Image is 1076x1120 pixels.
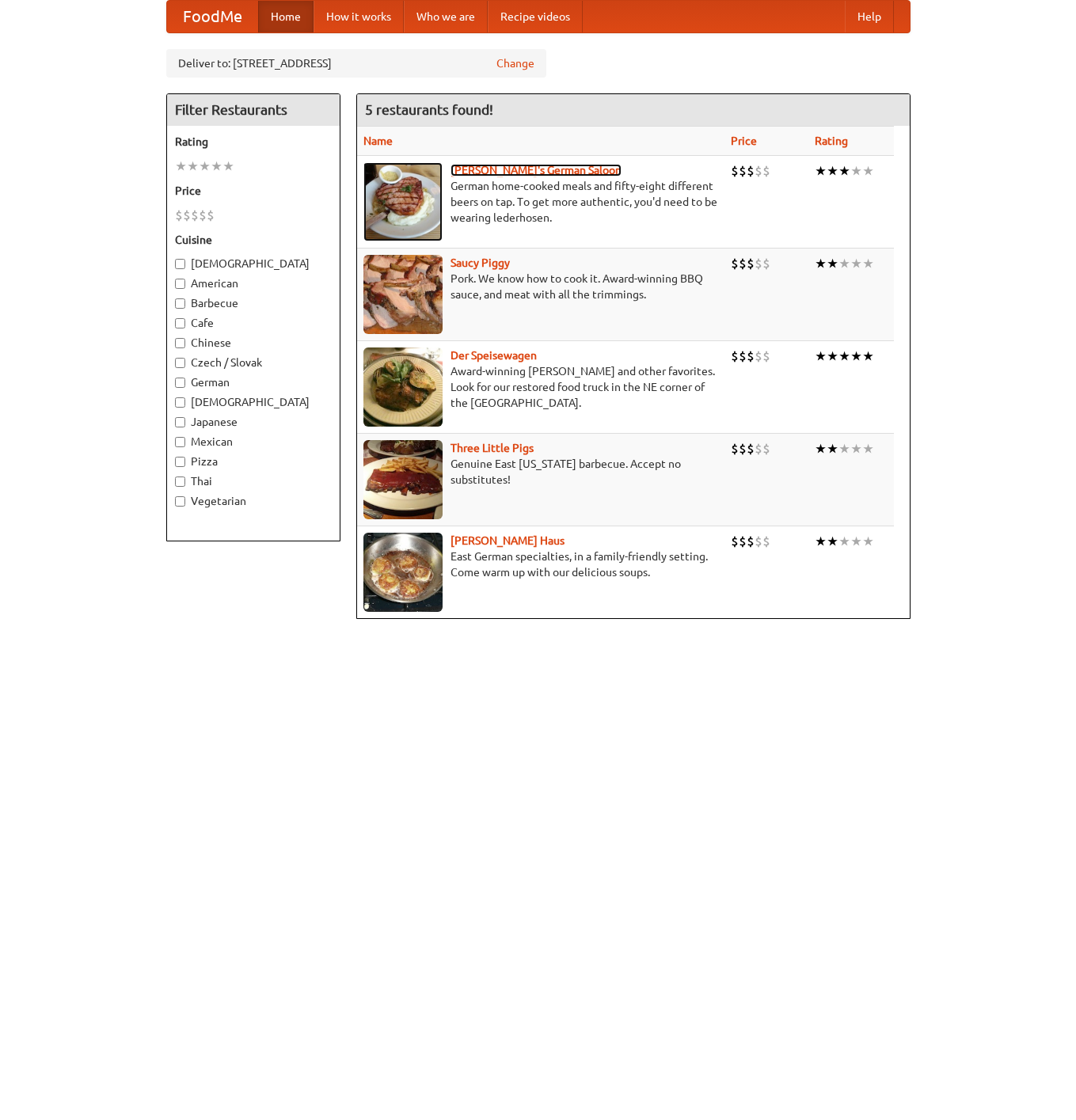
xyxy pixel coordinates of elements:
li: ★ [222,158,234,175]
li: ★ [827,533,838,550]
p: Award-winning [PERSON_NAME] and other favorites. Look for our restored food truck in the NE corne... [363,363,718,411]
a: Recipe videos [488,1,583,32]
p: Genuine East [US_STATE] barbecue. Accept no substitutes! [363,456,718,488]
li: $ [755,255,762,272]
input: [DEMOGRAPHIC_DATA] [175,259,185,269]
li: $ [762,440,770,457]
li: ★ [850,440,862,457]
li: $ [739,440,747,457]
li: ★ [211,158,222,175]
li: $ [207,207,215,224]
input: Japanese [175,417,185,427]
a: Three Little Pigs [451,442,534,454]
input: Czech / Slovak [175,358,185,368]
a: [PERSON_NAME] Haus [451,534,565,547]
a: How it works [314,1,404,32]
h5: Rating [175,134,332,150]
li: ★ [862,440,874,457]
li: ★ [815,440,827,457]
li: ★ [838,162,850,180]
label: German [175,374,332,390]
input: American [175,279,185,289]
li: ★ [815,255,827,272]
li: ★ [850,255,862,272]
li: $ [175,207,183,224]
li: $ [183,207,191,224]
p: Pork. We know how to cook it. Award-winning BBQ sauce, and meat with all the trimmings. [363,271,718,302]
li: $ [199,207,207,224]
p: German home-cooked meals and fifty-eight different beers on tap. To get more authentic, you'd nee... [363,178,718,226]
li: $ [755,162,762,180]
li: ★ [827,162,838,180]
label: [DEMOGRAPHIC_DATA] [175,256,332,271]
input: German [175,378,185,388]
li: ★ [815,162,827,180]
li: ★ [862,533,874,550]
img: saucy.jpg [363,255,443,334]
li: $ [755,533,762,550]
li: $ [762,347,770,365]
li: ★ [862,255,874,272]
img: speisewagen.jpg [363,347,443,427]
input: Cafe [175,318,185,328]
p: East German specialties, in a family-friendly setting. Come warm up with our delicious soups. [363,549,718,580]
li: ★ [850,162,862,180]
a: Saucy Piggy [451,256,510,269]
ng-pluralize: 5 restaurants found! [365,102,493,117]
li: $ [731,347,739,365]
label: American [175,275,332,291]
a: Change [496,55,534,71]
li: $ [191,207,199,224]
li: $ [731,162,739,180]
label: Pizza [175,454,332,469]
li: ★ [815,347,827,365]
li: $ [747,347,755,365]
label: Vegetarian [175,493,332,509]
label: Cafe [175,315,332,331]
img: kohlhaus.jpg [363,533,443,612]
label: Thai [175,473,332,489]
input: Barbecue [175,298,185,309]
li: $ [755,347,762,365]
div: Deliver to: [STREET_ADDRESS] [166,49,546,78]
a: Home [258,1,314,32]
a: [PERSON_NAME]'s German Saloon [451,164,622,177]
li: ★ [199,158,211,175]
li: ★ [850,533,862,550]
li: $ [755,440,762,457]
input: Thai [175,476,185,487]
input: Pizza [175,457,185,467]
li: ★ [838,347,850,365]
input: [DEMOGRAPHIC_DATA] [175,397,185,408]
li: ★ [827,347,838,365]
li: ★ [838,533,850,550]
a: FoodMe [167,1,258,32]
label: Chinese [175,335,332,351]
li: $ [762,255,770,272]
a: Der Speisewagen [451,349,537,362]
li: ★ [838,440,850,457]
li: $ [731,533,739,550]
li: ★ [838,255,850,272]
li: $ [747,162,755,180]
li: ★ [862,347,874,365]
h5: Cuisine [175,232,332,248]
li: $ [762,162,770,180]
li: ★ [827,255,838,272]
li: $ [739,347,747,365]
li: ★ [187,158,199,175]
li: $ [747,440,755,457]
label: Barbecue [175,295,332,311]
li: ★ [815,533,827,550]
li: $ [731,255,739,272]
label: Czech / Slovak [175,355,332,370]
a: Help [845,1,894,32]
input: Mexican [175,437,185,447]
h4: Filter Restaurants [167,94,340,126]
li: $ [762,533,770,550]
